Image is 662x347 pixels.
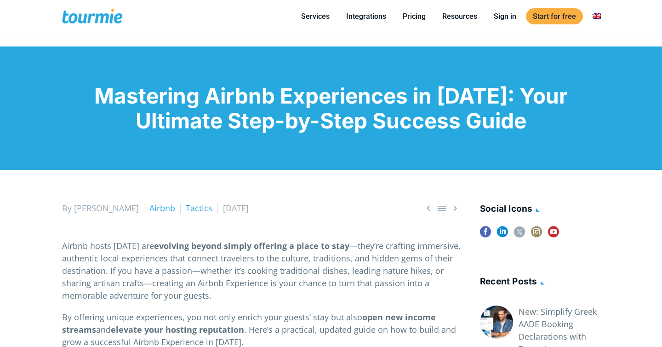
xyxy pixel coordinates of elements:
[423,202,434,214] a: 
[223,202,249,214] span: [DATE]
[111,324,244,335] strong: elevate your hosting reputation
[62,83,600,133] h1: Mastering Airbnb Experiences in [DATE]: Your Ultimate Step-by-Step Success Guide
[480,275,600,290] h4: Recent posts
[480,202,600,217] h4: social icons
[154,240,349,251] strong: evolving beyond simply offering a place to stay
[480,226,491,243] a: facebook
[514,226,525,243] a: twitter
[497,226,508,243] a: linkedin
[339,11,393,22] a: Integrations
[62,312,436,335] strong: open new income streams
[450,202,461,214] a: 
[450,202,461,214] span: Next post
[423,202,434,214] span: Previous post
[294,11,337,22] a: Services
[435,11,484,22] a: Resources
[149,202,175,214] a: Airbnb
[186,202,212,214] a: Tactics
[526,8,583,24] a: Start for free
[531,226,542,243] a: instagram
[487,11,523,22] a: Sign in
[62,202,139,214] span: By [PERSON_NAME]
[396,11,433,22] a: Pricing
[436,202,447,214] a: 
[62,240,461,302] p: Airbnb hosts [DATE] are —they’re crafting immersive, authentic local experiences that connect tra...
[548,226,559,243] a: youtube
